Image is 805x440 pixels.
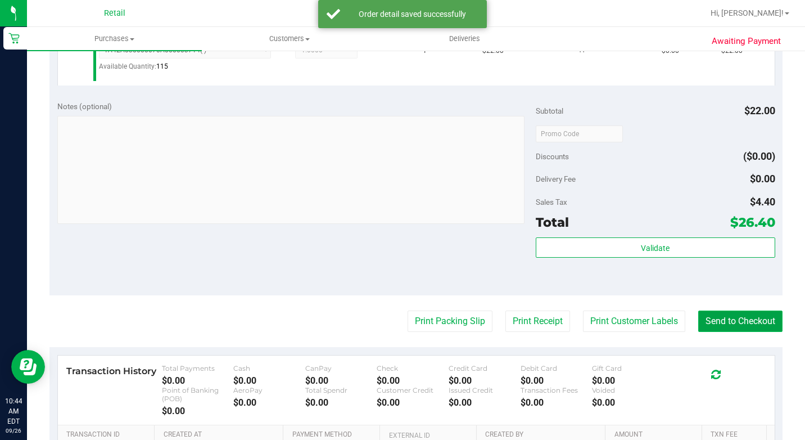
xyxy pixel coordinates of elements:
[712,35,781,48] span: Awaiting Payment
[592,386,664,394] div: Voided
[408,311,492,332] button: Print Packing Slip
[592,364,664,372] div: Gift Card
[592,397,664,408] div: $0.00
[233,397,305,408] div: $0.00
[521,375,593,386] div: $0.00
[377,397,449,408] div: $0.00
[485,430,600,439] a: Created By
[536,214,569,230] span: Total
[305,386,377,394] div: Total Spendr
[377,386,449,394] div: Customer Credit
[233,375,305,386] div: $0.00
[434,34,495,44] span: Deliveries
[743,150,775,162] span: ($0.00)
[521,386,593,394] div: Transaction Fees
[449,364,521,372] div: Credit Card
[592,375,664,386] div: $0.00
[202,27,377,51] a: Customers
[233,364,305,372] div: Cash
[164,430,279,439] a: Created At
[614,430,698,439] a: Amount
[377,27,552,51] a: Deliveries
[521,397,593,408] div: $0.00
[698,311,783,332] button: Send to Checkout
[8,33,20,44] inline-svg: Retail
[377,375,449,386] div: $0.00
[750,196,775,208] span: $4.40
[305,375,377,386] div: $0.00
[104,8,125,18] span: Retail
[99,59,280,80] div: Available Quantity:
[57,102,112,111] span: Notes (optional)
[66,430,150,439] a: Transaction ID
[536,146,569,167] span: Discounts
[536,174,576,183] span: Delivery Fee
[505,311,570,332] button: Print Receipt
[292,430,376,439] a: Payment Method
[750,173,775,185] span: $0.00
[233,386,305,394] div: AeroPay
[5,396,22,426] p: 10:44 AM EDT
[536,197,567,206] span: Sales Tax
[305,397,377,408] div: $0.00
[449,386,521,394] div: Issued Credit
[744,105,775,116] span: $22.00
[730,214,775,230] span: $26.40
[583,311,685,332] button: Print Customer Labels
[536,106,563,115] span: Subtotal
[162,375,234,386] div: $0.00
[202,34,376,44] span: Customers
[162,406,234,416] div: $0.00
[346,8,478,20] div: Order detail saved successfully
[449,375,521,386] div: $0.00
[711,8,784,17] span: Hi, [PERSON_NAME]!
[5,426,22,435] p: 09/26
[536,237,775,258] button: Validate
[162,386,234,403] div: Point of Banking (POB)
[377,364,449,372] div: Check
[449,397,521,408] div: $0.00
[11,350,45,384] iframe: Resource center
[536,125,623,142] input: Promo Code
[27,34,202,44] span: Purchases
[162,364,234,372] div: Total Payments
[641,244,670,253] span: Validate
[305,364,377,372] div: CanPay
[711,430,762,439] a: Txn Fee
[27,27,202,51] a: Purchases
[156,62,168,70] span: 115
[521,364,593,372] div: Debit Card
